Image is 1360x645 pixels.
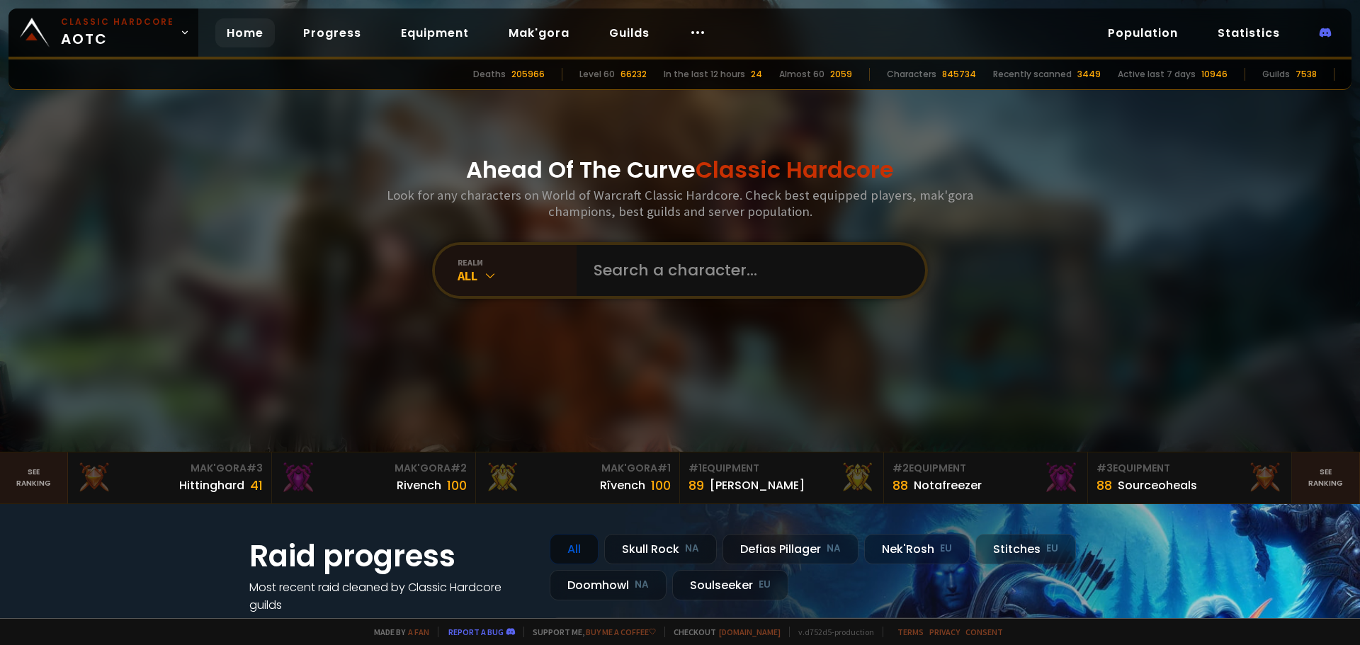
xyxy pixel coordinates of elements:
[696,154,894,185] span: Classic Hardcore
[830,68,852,81] div: 2059
[892,476,908,495] div: 88
[759,578,771,592] small: EU
[779,68,824,81] div: Almost 60
[1292,452,1360,503] a: Seeranking
[1206,18,1291,47] a: Statistics
[827,542,841,556] small: NA
[1088,452,1292,503] a: #3Equipment88Sourceoheals
[550,534,599,564] div: All
[710,476,805,494] div: [PERSON_NAME]
[864,534,970,564] div: Nek'Rosh
[476,452,680,503] a: Mak'Gora#1Rîvench100
[585,245,908,296] input: Search a character...
[61,16,174,50] span: AOTC
[892,461,1079,476] div: Equipment
[1077,68,1101,81] div: 3449
[250,476,263,495] div: 41
[914,476,982,494] div: Notafreezer
[61,16,174,28] small: Classic Hardcore
[292,18,373,47] a: Progress
[579,68,615,81] div: Level 60
[664,627,781,637] span: Checkout
[600,476,645,494] div: Rîvench
[680,452,884,503] a: #1Equipment89[PERSON_NAME]
[1096,18,1189,47] a: Population
[1118,68,1196,81] div: Active last 7 days
[450,461,467,475] span: # 2
[1201,68,1228,81] div: 10946
[604,534,717,564] div: Skull Rock
[523,627,656,637] span: Support me,
[929,627,960,637] a: Privacy
[390,18,480,47] a: Equipment
[458,257,577,268] div: realm
[688,461,702,475] span: # 1
[685,542,699,556] small: NA
[884,452,1088,503] a: #2Equipment88Notafreezer
[688,461,875,476] div: Equipment
[789,627,874,637] span: v. d752d5 - production
[1096,461,1113,475] span: # 3
[672,570,788,600] div: Soulseeker
[892,461,909,475] span: # 2
[635,578,649,592] small: NA
[497,18,581,47] a: Mak'gora
[550,570,667,600] div: Doomhowl
[965,627,1003,637] a: Consent
[940,542,952,556] small: EU
[511,68,545,81] div: 205966
[719,627,781,637] a: [DOMAIN_NAME]
[975,534,1076,564] div: Stitches
[887,68,936,81] div: Characters
[397,476,441,494] div: Rivench
[484,461,671,476] div: Mak'Gora
[993,68,1072,81] div: Recently scanned
[280,461,467,476] div: Mak'Gora
[598,18,661,47] a: Guilds
[246,461,263,475] span: # 3
[688,476,704,495] div: 89
[76,461,263,476] div: Mak'Gora
[381,187,979,219] h3: Look for any characters on World of Warcraft Classic Hardcore. Check best equipped players, mak'g...
[473,68,506,81] div: Deaths
[458,268,577,284] div: All
[651,476,671,495] div: 100
[751,68,762,81] div: 24
[657,461,671,475] span: # 1
[8,8,198,57] a: Classic HardcoreAOTC
[179,476,244,494] div: Hittinghard
[897,627,924,637] a: Terms
[1296,68,1317,81] div: 7538
[722,534,858,564] div: Defias Pillager
[466,153,894,187] h1: Ahead Of The Curve
[447,476,467,495] div: 100
[448,627,504,637] a: Report a bug
[620,68,647,81] div: 66232
[365,627,429,637] span: Made by
[249,615,341,631] a: See all progress
[586,627,656,637] a: Buy me a coffee
[215,18,275,47] a: Home
[1118,476,1197,494] div: Sourceoheals
[68,452,272,503] a: Mak'Gora#3Hittinghard41
[664,68,745,81] div: In the last 12 hours
[249,578,533,614] h4: Most recent raid cleaned by Classic Hardcore guilds
[408,627,429,637] a: a fan
[249,534,533,578] h1: Raid progress
[942,68,976,81] div: 845734
[1096,476,1112,495] div: 88
[1096,461,1283,476] div: Equipment
[272,452,476,503] a: Mak'Gora#2Rivench100
[1262,68,1290,81] div: Guilds
[1046,542,1058,556] small: EU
